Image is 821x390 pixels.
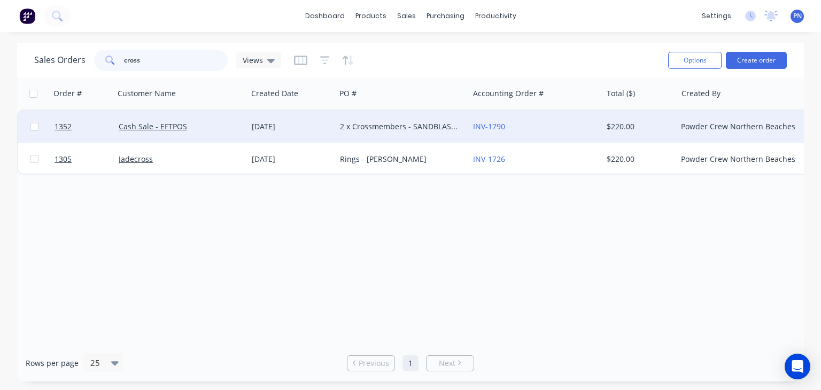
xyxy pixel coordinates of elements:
div: Accounting Order # [473,88,544,99]
a: INV-1790 [473,121,505,131]
div: Open Intercom Messenger [785,354,810,379]
div: Created Date [251,88,298,99]
span: Next [439,358,455,369]
a: Next page [427,358,474,369]
div: Order # [53,88,82,99]
a: Previous page [347,358,394,369]
img: Factory [19,8,35,24]
span: 1305 [55,154,72,165]
input: Search... [124,50,228,71]
div: products [350,8,392,24]
a: Jadecross [119,154,153,164]
a: 1352 [55,111,119,143]
div: [DATE] [252,121,331,132]
div: Total ($) [607,88,635,99]
span: PN [793,11,802,21]
div: productivity [470,8,522,24]
ul: Pagination [343,355,478,371]
div: purchasing [421,8,470,24]
h1: Sales Orders [34,55,86,65]
span: Rows per page [26,358,79,369]
span: Views [243,54,263,66]
button: Create order [726,52,787,69]
div: [DATE] [252,154,331,165]
div: $220.00 [607,154,669,165]
a: Cash Sale - EFTPOS [119,121,187,131]
span: Previous [359,358,389,369]
a: INV-1726 [473,154,505,164]
div: 2 x Crossmembers - SANDBLAST ONLY [340,121,459,132]
div: Powder Crew Northern Beaches [681,121,800,132]
div: Customer Name [118,88,176,99]
div: Created By [681,88,721,99]
span: 1352 [55,121,72,132]
a: dashboard [300,8,350,24]
div: sales [392,8,421,24]
div: PO # [339,88,357,99]
div: settings [696,8,737,24]
a: Page 1 is your current page [402,355,419,371]
div: $220.00 [607,121,669,132]
a: 1305 [55,143,119,175]
div: Powder Crew Northern Beaches [681,154,800,165]
div: Rings - [PERSON_NAME] [340,154,459,165]
button: Options [668,52,722,69]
